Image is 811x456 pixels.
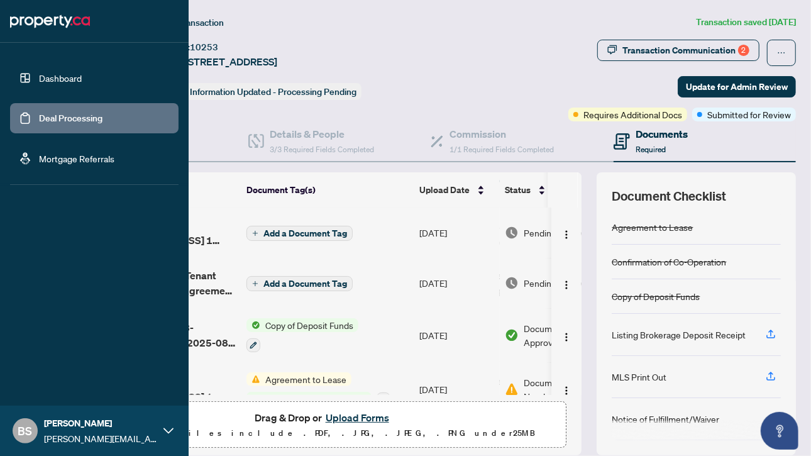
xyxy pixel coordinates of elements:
img: Logo [561,280,571,290]
div: Notice of Fulfillment/Waiver [612,412,719,426]
span: plus [252,281,258,287]
div: Confirmation of Co-Operation [612,255,726,269]
a: Mortgage Referrals [39,153,114,164]
button: Logo [556,325,577,345]
button: Status IconCopy of Deposit Funds [246,318,358,352]
span: View Transaction [157,17,224,28]
span: Drag & Drop or [255,409,393,426]
img: Document Status [505,276,519,290]
button: Logo [556,379,577,399]
p: Supported files include .PDF, .JPG, .JPEG, .PNG under 25 MB [89,426,558,441]
span: Add a Document Tag [263,229,347,238]
img: Status Icon [246,392,260,406]
img: Document Status [505,382,519,396]
div: Status: [156,83,361,100]
td: [DATE] [414,258,500,308]
span: 3/3 Required Fields Completed [270,145,375,154]
img: Logo [561,386,571,396]
td: [DATE] [414,308,500,362]
img: logo [10,11,90,31]
button: Open asap [761,412,798,450]
div: 2 [738,45,749,56]
button: Add a Document Tag [246,275,353,292]
span: BS [18,422,33,440]
span: [PERSON_NAME] [44,416,157,430]
span: Confirmation of Co-Operation [260,392,372,406]
div: Transaction Communication [622,40,749,60]
a: Dashboard [39,72,82,84]
span: [PERSON_NAME][EMAIL_ADDRESS][DOMAIN_NAME] [44,431,157,445]
span: 1/1 Required Fields Completed [450,145,554,154]
span: Pending Review [524,226,587,240]
h4: Documents [636,126,688,142]
img: Logo [561,230,571,240]
span: Copy of Deposit Funds [260,318,358,332]
img: Status Icon [246,318,260,332]
img: Logo [561,332,571,342]
button: Upload Forms [322,409,393,426]
span: Update for Admin Review [686,77,788,97]
span: Drag & Drop orUpload FormsSupported files include .PDF, .JPG, .JPEG, .PNG under25MB [81,402,566,448]
th: Status [500,172,607,208]
span: 10253 [190,42,218,53]
span: Required [636,145,666,154]
button: Add a Document Tag [246,225,353,242]
span: 1119-[STREET_ADDRESS] [156,54,277,69]
button: Update for Admin Review [678,76,796,97]
td: [DATE] [414,362,500,416]
span: Information Updated - Processing Pending [190,86,356,97]
span: Agreement to Lease [260,372,351,386]
span: Submitted for Review [707,108,791,121]
button: Logo [556,273,577,293]
button: Status IconAgreement to LeaseStatus IconConfirmation of Co-Operation [246,372,390,406]
img: Document Status [505,226,519,240]
th: Document Tag(s) [241,172,414,208]
span: ellipsis [777,48,786,57]
div: Copy of Deposit Funds [612,289,700,303]
div: Agreement to Lease [612,220,693,234]
img: Document Status [505,328,519,342]
span: Status [505,183,531,197]
img: Status Icon [246,372,260,386]
article: Transaction saved [DATE] [696,15,796,30]
span: Document Needs Work [524,375,589,403]
button: Logo [556,223,577,243]
div: MLS Print Out [612,370,666,384]
span: Pending Review [524,276,587,290]
h4: Commission [450,126,554,142]
span: Document Checklist [612,187,726,205]
span: Requires Additional Docs [583,108,682,121]
h4: Details & People [270,126,375,142]
button: Add a Document Tag [246,226,353,241]
a: Deal Processing [39,113,102,124]
button: Transaction Communication2 [597,40,759,61]
span: plus [252,230,258,236]
span: Add a Document Tag [263,279,347,288]
th: Upload Date [414,172,500,208]
div: Listing Brokerage Deposit Receipt [612,328,746,342]
span: Document Approved [524,321,602,349]
button: Add a Document Tag [246,276,353,291]
span: Upload Date [419,183,470,197]
td: [DATE] [414,208,500,258]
